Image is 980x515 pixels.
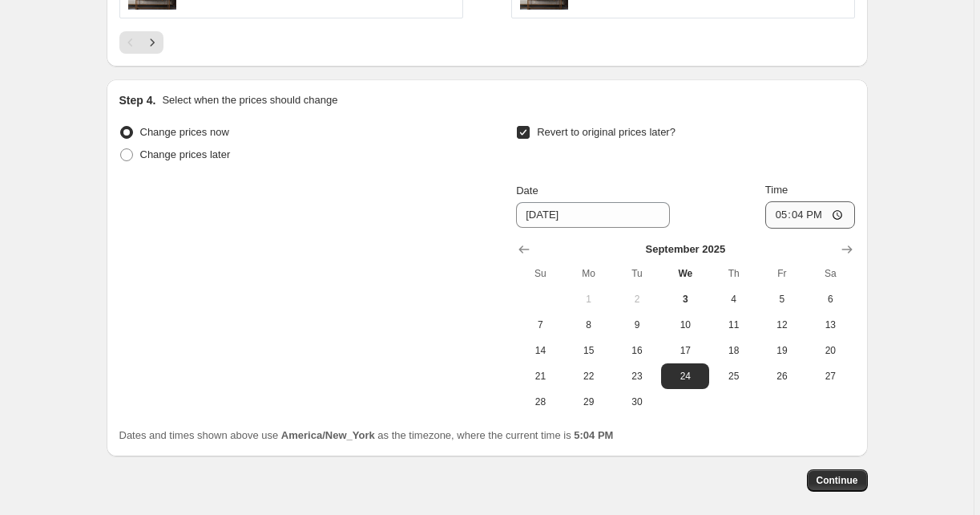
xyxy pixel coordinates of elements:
span: 15 [571,344,607,357]
span: Date [516,185,538,197]
button: Sunday September 7 2025 [516,312,564,338]
button: Monday September 15 2025 [565,338,613,363]
span: Dates and times shown above use as the timezone, where the current time is [119,429,614,441]
button: Saturday September 13 2025 [806,312,854,338]
span: Su [522,267,558,280]
span: 23 [619,370,655,383]
span: 26 [764,370,800,383]
th: Sunday [516,261,564,286]
button: Sunday September 14 2025 [516,338,564,363]
button: Friday September 26 2025 [758,363,806,389]
button: Next [141,31,163,54]
span: Change prices now [140,126,229,138]
span: 25 [716,370,751,383]
span: Fr [764,267,800,280]
span: 4 [716,293,751,306]
button: Friday September 19 2025 [758,338,806,363]
th: Friday [758,261,806,286]
span: 12 [764,318,800,331]
th: Thursday [709,261,757,286]
span: We [667,267,703,280]
span: 27 [813,370,848,383]
span: Tu [619,267,655,280]
span: 30 [619,395,655,408]
span: 16 [619,344,655,357]
button: Tuesday September 2 2025 [613,286,661,312]
span: 21 [522,370,558,383]
button: Sunday September 28 2025 [516,389,564,415]
b: America/New_York [281,429,375,441]
span: 13 [813,318,848,331]
button: Thursday September 18 2025 [709,338,757,363]
th: Monday [565,261,613,286]
button: Wednesday September 17 2025 [661,338,709,363]
button: Thursday September 11 2025 [709,312,757,338]
button: Continue [807,469,868,492]
th: Saturday [806,261,854,286]
span: Sa [813,267,848,280]
b: 5:04 PM [574,429,613,441]
span: Mo [571,267,607,280]
span: 28 [522,395,558,408]
span: Th [716,267,751,280]
button: Saturday September 6 2025 [806,286,854,312]
span: 9 [619,318,655,331]
th: Wednesday [661,261,709,286]
button: Monday September 1 2025 [565,286,613,312]
button: Friday September 5 2025 [758,286,806,312]
button: Wednesday September 24 2025 [661,363,709,389]
span: 14 [522,344,558,357]
button: Saturday September 20 2025 [806,338,854,363]
span: 7 [522,318,558,331]
button: Monday September 29 2025 [565,389,613,415]
button: Show next month, October 2025 [836,238,858,261]
button: Monday September 8 2025 [565,312,613,338]
button: Friday September 12 2025 [758,312,806,338]
button: Tuesday September 23 2025 [613,363,661,389]
nav: Pagination [119,31,163,54]
span: Time [765,184,788,196]
button: Wednesday September 10 2025 [661,312,709,338]
span: 17 [667,344,703,357]
span: Revert to original prices later? [537,126,676,138]
button: Monday September 22 2025 [565,363,613,389]
button: Today Wednesday September 3 2025 [661,286,709,312]
span: 24 [667,370,703,383]
span: 2 [619,293,655,306]
input: 9/3/2025 [516,202,670,228]
span: 22 [571,370,607,383]
button: Sunday September 21 2025 [516,363,564,389]
span: 29 [571,395,607,408]
p: Select when the prices should change [162,92,337,108]
span: 5 [764,293,800,306]
input: 12:00 [765,201,855,229]
span: 19 [764,344,800,357]
span: 1 [571,293,607,306]
span: Change prices later [140,148,231,160]
span: 6 [813,293,848,306]
button: Thursday September 4 2025 [709,286,757,312]
button: Saturday September 27 2025 [806,363,854,389]
span: 10 [667,318,703,331]
button: Show previous month, August 2025 [513,238,535,261]
button: Tuesday September 30 2025 [613,389,661,415]
span: 8 [571,318,607,331]
span: 3 [667,293,703,306]
h2: Step 4. [119,92,156,108]
button: Tuesday September 16 2025 [613,338,661,363]
button: Thursday September 25 2025 [709,363,757,389]
span: 11 [716,318,751,331]
span: 20 [813,344,848,357]
span: Continue [817,474,858,487]
th: Tuesday [613,261,661,286]
span: 18 [716,344,751,357]
button: Tuesday September 9 2025 [613,312,661,338]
